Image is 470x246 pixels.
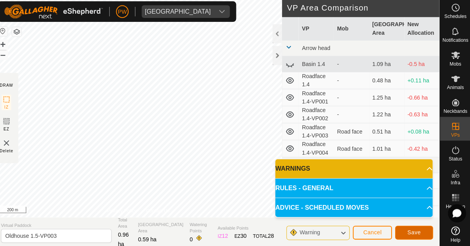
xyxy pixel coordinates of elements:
span: RULES - GENERAL [277,183,334,192]
td: 1.22 ha [369,107,404,123]
div: IZ [220,230,230,239]
p-accordion-header: RULES - GENERAL [277,178,432,197]
span: VPs [450,133,459,137]
div: - [338,94,366,102]
span: Delete [5,148,19,153]
td: -0.5 ha [404,57,439,73]
button: Reset Map [4,28,13,37]
span: Watering Points [192,220,214,233]
div: EZ [236,230,248,239]
td: Roadface 1.4-VP002 [300,107,335,123]
span: Help [450,236,459,241]
span: IZ [10,105,14,111]
span: Warning [301,228,321,234]
td: -0.66 ha [404,90,439,107]
button: Map Layers [17,29,27,38]
span: Mobs [449,62,460,67]
span: Neckbands [443,109,466,114]
td: +0.08 ha [404,123,439,140]
img: VP [7,138,16,148]
span: Cancel [364,228,382,234]
span: [GEOGRAPHIC_DATA] Area [142,220,186,233]
p-accordion-header: WARNINGS [277,159,432,178]
h2: VP Area Comparison [288,5,439,14]
button: + [4,41,13,50]
td: -0.63 ha [404,107,439,123]
td: 1.09 ha [369,57,404,73]
button: Save [395,225,433,238]
span: Total Area [122,216,135,228]
td: 0.51 ha [369,123,404,140]
th: New Allocation [404,19,439,42]
span: ADVICE - SCHEDULED MOVES [277,202,369,211]
span: Infra [450,180,459,184]
div: Road face [338,144,366,153]
span: 0.59 ha [142,235,160,241]
td: Roadface 1.4-VP003 [300,123,335,140]
span: Schedules [443,16,465,20]
span: 30 [243,231,249,237]
span: Save [407,228,420,234]
span: Virtual Paddock [6,221,115,228]
th: [GEOGRAPHIC_DATA] Area [369,19,404,42]
button: – [4,51,13,61]
span: Notifications [442,39,467,44]
span: 0.96 ha [122,230,132,246]
span: Arrow head [303,46,331,52]
a: Help [439,222,470,244]
a: Contact Us [149,206,172,213]
span: EZ [9,126,15,132]
div: - [338,77,366,86]
td: +0.11 ha [404,73,439,90]
div: - [338,111,366,119]
button: Cancel [353,225,392,238]
span: 0 [192,235,195,241]
span: Status [448,156,461,161]
span: Available Points [220,224,275,230]
div: DRAW [5,83,18,89]
td: Roadface 1.4 [300,73,335,90]
div: TOTAL [255,230,275,239]
span: 28 [270,231,276,237]
td: Basin 1.4 [300,57,335,73]
span: WARNINGS [277,164,311,173]
td: 1.25 ha [369,90,404,107]
img: Gallagher Logo [9,6,107,20]
div: - [338,61,366,69]
td: Roadface 1.4-VP001 [300,90,335,107]
div: [GEOGRAPHIC_DATA] [148,10,213,16]
div: Road face [338,128,366,136]
td: Roadface 1.4-VP004 [300,140,335,157]
p-accordion-header: ADVICE - SCHEDULED MOVES [277,197,432,216]
th: Mob [335,19,369,42]
span: Animals [446,86,463,91]
th: VP [300,19,335,42]
span: Heatmap [445,203,464,208]
span: Kawhia Farm [145,7,216,20]
td: 0.48 ha [369,73,404,90]
a: Privacy Policy [111,206,140,213]
td: -0.42 ha [404,140,439,157]
div: dropdown trigger [216,7,232,20]
span: PW [122,9,131,18]
td: 1.01 ha [369,140,404,157]
span: 12 [224,231,231,237]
